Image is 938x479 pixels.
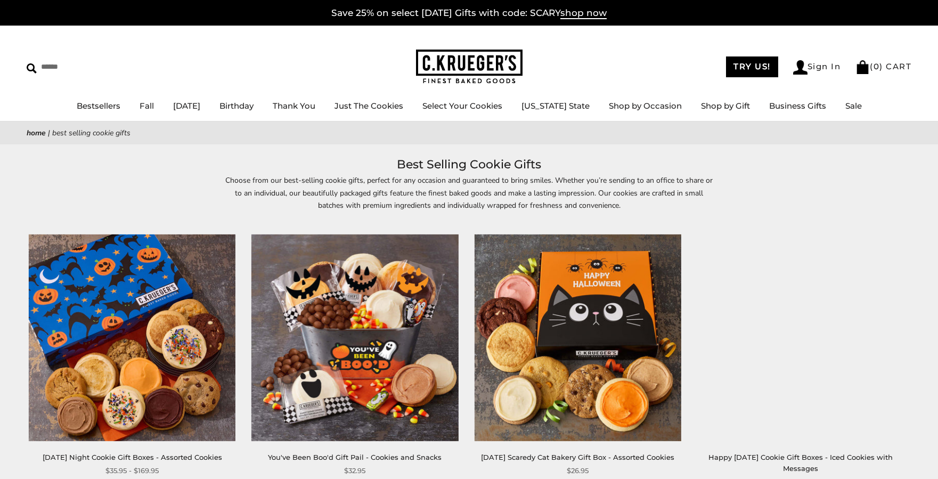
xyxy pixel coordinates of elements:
[793,60,841,75] a: Sign In
[708,453,893,473] a: Happy [DATE] Cookie Gift Boxes - Iced Cookies with Messages
[27,128,46,138] a: Home
[27,59,153,75] input: Search
[268,453,442,461] a: You've Been Boo'd Gift Pail - Cookies and Snacks
[48,128,50,138] span: |
[609,101,682,111] a: Shop by Occasion
[701,101,750,111] a: Shop by Gift
[27,127,911,139] nav: breadcrumbs
[77,101,120,111] a: Bestsellers
[29,234,235,441] img: Halloween Night Cookie Gift Boxes - Assorted Cookies
[344,465,365,476] span: $32.95
[726,56,778,77] a: TRY US!
[43,155,895,174] h1: Best Selling Cookie Gifts
[560,7,607,19] span: shop now
[481,453,674,461] a: [DATE] Scaredy Cat Bakery Gift Box - Assorted Cookies
[140,101,154,111] a: Fall
[474,234,681,441] img: Halloween Scaredy Cat Bakery Gift Box - Assorted Cookies
[224,174,714,223] p: Choose from our best-selling cookie gifts, perfect for any occasion and guaranteed to bring smile...
[251,234,458,441] img: You've Been Boo'd Gift Pail - Cookies and Snacks
[105,465,159,476] span: $35.95 - $169.95
[416,50,523,84] img: C.KRUEGER'S
[769,101,826,111] a: Business Gifts
[219,101,254,111] a: Birthday
[521,101,590,111] a: [US_STATE] State
[273,101,315,111] a: Thank You
[335,101,403,111] a: Just The Cookies
[475,234,681,441] a: Halloween Scaredy Cat Bakery Gift Box - Assorted Cookies
[845,101,862,111] a: Sale
[43,453,222,461] a: [DATE] Night Cookie Gift Boxes - Assorted Cookies
[874,61,880,71] span: 0
[793,60,808,75] img: Account
[331,7,607,19] a: Save 25% on select [DATE] Gifts with code: SCARYshop now
[697,234,904,441] a: Happy Halloween Cookie Gift Boxes - Iced Cookies with Messages
[27,63,37,74] img: Search
[422,101,502,111] a: Select Your Cookies
[52,128,130,138] span: Best Selling Cookie Gifts
[173,101,200,111] a: [DATE]
[855,60,870,74] img: Bag
[567,465,589,476] span: $26.95
[855,61,911,71] a: (0) CART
